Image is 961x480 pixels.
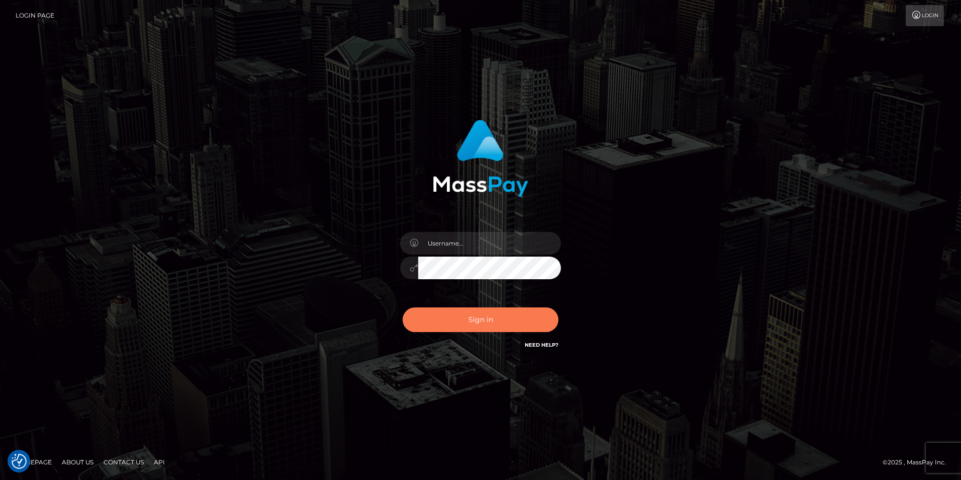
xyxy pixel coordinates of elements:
[100,454,148,470] a: Contact Us
[418,232,561,255] input: Username...
[58,454,98,470] a: About Us
[906,5,944,26] a: Login
[403,307,558,332] button: Sign in
[12,454,27,469] img: Revisit consent button
[16,5,54,26] a: Login Page
[883,457,953,468] div: © 2025 , MassPay Inc.
[525,342,558,348] a: Need Help?
[433,120,528,197] img: MassPay Login
[150,454,169,470] a: API
[11,454,56,470] a: Homepage
[12,454,27,469] button: Consent Preferences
